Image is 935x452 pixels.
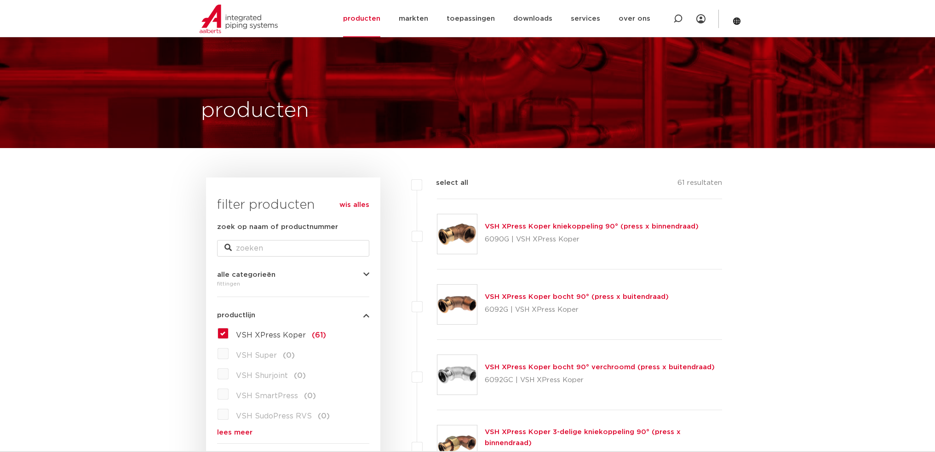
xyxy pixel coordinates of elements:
span: (61) [312,332,326,339]
span: VSH XPress Koper [236,332,306,339]
a: wis alles [339,200,369,211]
input: zoeken [217,240,369,257]
h3: filter producten [217,196,369,214]
label: select all [422,177,468,189]
img: Thumbnail for VSH XPress Koper bocht 90° (press x buitendraad) [437,285,477,324]
span: (0) [294,372,306,379]
span: VSH Super [236,352,277,359]
a: VSH XPress Koper 3-delige kniekoppeling 90° (press x binnendraad) [485,429,681,446]
img: Thumbnail for VSH XPress Koper bocht 90° verchroomd (press x buitendraad) [437,355,477,395]
button: productlijn [217,312,369,319]
h1: producten [201,96,309,126]
p: 6090G | VSH XPress Koper [485,232,699,247]
img: Thumbnail for VSH XPress Koper kniekoppeling 90° (press x binnendraad) [437,214,477,254]
span: (0) [304,392,316,400]
span: VSH Shurjoint [236,372,288,379]
span: VSH SudoPress RVS [236,412,312,420]
span: (0) [283,352,295,359]
a: VSH XPress Koper bocht 90° verchroomd (press x buitendraad) [485,364,715,371]
p: 61 resultaten [677,177,722,192]
span: VSH SmartPress [236,392,298,400]
label: zoek op naam of productnummer [217,222,338,233]
p: 6092G | VSH XPress Koper [485,303,669,317]
a: VSH XPress Koper bocht 90° (press x buitendraad) [485,293,669,300]
button: alle categorieën [217,271,369,278]
p: 6092GC | VSH XPress Koper [485,373,715,388]
span: (0) [318,412,330,420]
span: alle categorieën [217,271,275,278]
span: productlijn [217,312,255,319]
div: fittingen [217,278,369,289]
a: VSH XPress Koper kniekoppeling 90° (press x binnendraad) [485,223,699,230]
a: lees meer [217,429,369,436]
